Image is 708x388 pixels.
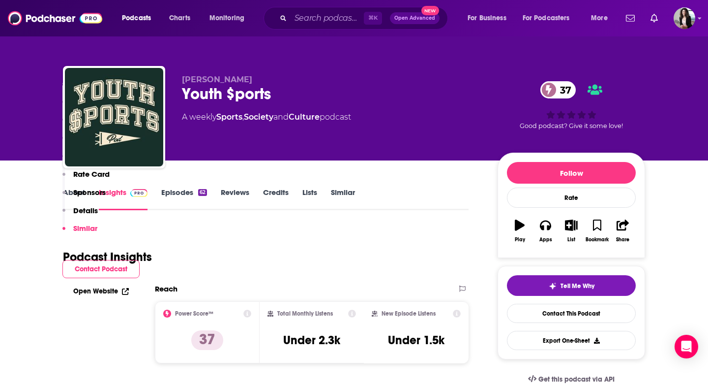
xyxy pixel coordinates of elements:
[263,188,289,210] a: Credits
[62,188,106,206] button: Sponsors
[538,375,615,384] span: Get this podcast via API
[610,213,636,249] button: Share
[584,10,620,26] button: open menu
[198,189,207,196] div: 62
[8,9,102,28] img: Podchaser - Follow, Share and Rate Podcasts
[540,81,576,98] a: 37
[221,188,249,210] a: Reviews
[302,188,317,210] a: Lists
[331,188,355,210] a: Similar
[461,10,519,26] button: open menu
[182,111,351,123] div: A weekly podcast
[549,282,557,290] img: tell me why sparkle
[584,213,610,249] button: Bookmark
[498,75,645,136] div: 37Good podcast? Give it some love!
[507,162,636,184] button: Follow
[244,112,273,122] a: Society
[567,237,575,243] div: List
[289,112,320,122] a: Culture
[586,237,609,243] div: Bookmark
[647,10,662,27] a: Show notifications dropdown
[539,237,552,243] div: Apps
[182,75,252,84] span: [PERSON_NAME]
[163,10,196,26] a: Charts
[155,284,177,293] h2: Reach
[674,7,695,29] span: Logged in as ElizabethCole
[421,6,439,15] span: New
[532,213,558,249] button: Apps
[216,112,242,122] a: Sports
[388,333,444,348] h3: Under 1.5k
[65,68,163,166] img: Youth $ports
[523,11,570,25] span: For Podcasters
[622,10,639,27] a: Show notifications dropdown
[73,287,129,295] a: Open Website
[394,16,435,21] span: Open Advanced
[560,282,594,290] span: Tell Me Why
[242,112,244,122] span: ,
[73,224,97,233] p: Similar
[507,213,532,249] button: Play
[468,11,506,25] span: For Business
[291,10,364,26] input: Search podcasts, credits, & more...
[675,335,698,358] div: Open Intercom Messenger
[616,237,629,243] div: Share
[507,304,636,323] a: Contact This Podcast
[520,122,623,129] span: Good podcast? Give it some love!
[73,188,106,197] p: Sponsors
[283,333,340,348] h3: Under 2.3k
[191,330,223,350] p: 37
[507,275,636,296] button: tell me why sparkleTell Me Why
[382,310,436,317] h2: New Episode Listens
[516,10,584,26] button: open menu
[507,188,636,208] div: Rate
[203,10,257,26] button: open menu
[550,81,576,98] span: 37
[515,237,525,243] div: Play
[559,213,584,249] button: List
[674,7,695,29] button: Show profile menu
[277,310,333,317] h2: Total Monthly Listens
[62,206,98,224] button: Details
[507,331,636,350] button: Export One-Sheet
[591,11,608,25] span: More
[73,206,98,215] p: Details
[115,10,164,26] button: open menu
[161,188,207,210] a: Episodes62
[390,12,440,24] button: Open AdvancedNew
[364,12,382,25] span: ⌘ K
[122,11,151,25] span: Podcasts
[674,7,695,29] img: User Profile
[62,224,97,242] button: Similar
[62,260,140,278] button: Contact Podcast
[273,112,289,122] span: and
[169,11,190,25] span: Charts
[273,7,457,30] div: Search podcasts, credits, & more...
[209,11,244,25] span: Monitoring
[175,310,213,317] h2: Power Score™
